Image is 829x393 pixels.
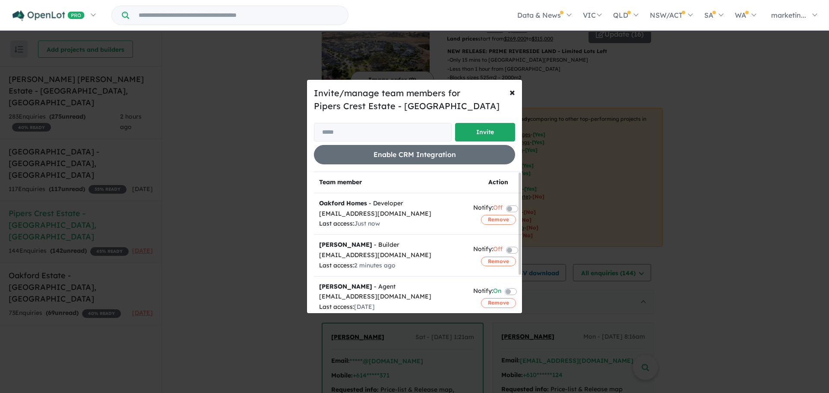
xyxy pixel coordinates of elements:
[319,283,372,290] strong: [PERSON_NAME]
[481,298,516,308] button: Remove
[319,198,463,209] div: - Developer
[319,241,372,248] strong: [PERSON_NAME]
[493,286,501,298] span: On
[319,199,367,207] strong: Oakford Homes
[493,203,503,214] span: Off
[319,282,463,292] div: - Agent
[319,250,463,261] div: [EMAIL_ADDRESS][DOMAIN_NAME]
[354,303,375,311] span: [DATE]
[771,11,806,19] span: marketin...
[319,302,463,312] div: Last access:
[481,257,516,266] button: Remove
[314,172,468,193] th: Team member
[473,244,503,256] div: Notify:
[468,172,528,193] th: Action
[131,6,346,25] input: Try estate name, suburb, builder or developer
[13,10,85,21] img: Openlot PRO Logo White
[319,292,463,302] div: [EMAIL_ADDRESS][DOMAIN_NAME]
[481,215,516,224] button: Remove
[354,261,396,269] span: 2 minutes ago
[354,220,380,227] span: Just now
[473,203,503,214] div: Notify:
[473,286,501,298] div: Notify:
[314,87,515,113] h5: Invite/manage team members for Pipers Crest Estate - [GEOGRAPHIC_DATA]
[319,240,463,250] div: - Builder
[319,209,463,219] div: [EMAIL_ADDRESS][DOMAIN_NAME]
[319,219,463,229] div: Last access:
[319,261,463,271] div: Last access:
[455,123,515,141] button: Invite
[509,85,515,98] span: ×
[493,244,503,256] span: Off
[314,145,515,164] button: Enable CRM Integration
